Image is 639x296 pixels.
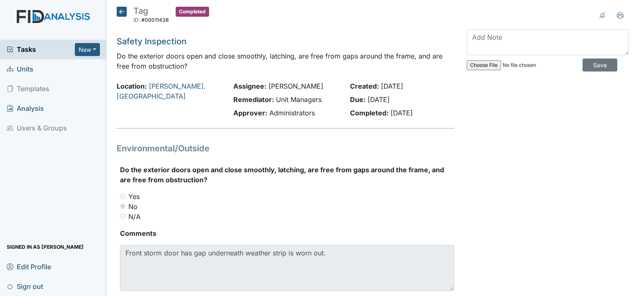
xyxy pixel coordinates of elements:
input: No [120,204,125,209]
span: Tag [133,6,148,16]
textarea: Front storm door has gap underneath weather strip is worn out. [120,245,454,291]
label: N/A [128,212,141,222]
strong: Comments [120,228,454,238]
span: [DATE] [391,109,413,117]
span: Administrators [269,109,315,117]
strong: Remediator: [233,95,274,104]
input: Yes [120,194,125,199]
span: #00011438 [141,17,169,23]
strong: Created: [350,82,379,90]
span: Edit Profile [7,260,51,273]
span: Sign out [7,280,43,293]
a: [PERSON_NAME]. [GEOGRAPHIC_DATA] [117,82,206,100]
strong: Location: [117,82,147,90]
input: Save [583,59,617,71]
strong: Due: [350,95,366,104]
span: Unit Managers [276,95,322,104]
button: New [75,43,100,56]
a: Tasks [7,44,75,54]
span: [DATE] [368,95,390,104]
span: [PERSON_NAME] [268,82,323,90]
strong: Completed: [350,109,389,117]
span: [DATE] [381,82,403,90]
span: ID: [133,17,140,23]
label: Yes [128,191,140,202]
strong: Assignee: [233,82,266,90]
span: Analysis [7,102,44,115]
label: No [128,202,138,212]
span: Signed in as [PERSON_NAME] [7,240,84,253]
strong: Approver: [233,109,267,117]
a: Safety Inspection [117,36,187,46]
span: Completed [176,7,209,17]
input: N/A [120,214,125,219]
p: Do the exterior doors open and close smoothly, latching, are free from gaps around the frame, and... [117,51,454,71]
label: Do the exterior doors open and close smoothly, latching, are free from gaps around the frame, and... [120,165,454,185]
span: Units [7,63,33,76]
h1: Environmental/Outside [117,142,454,155]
